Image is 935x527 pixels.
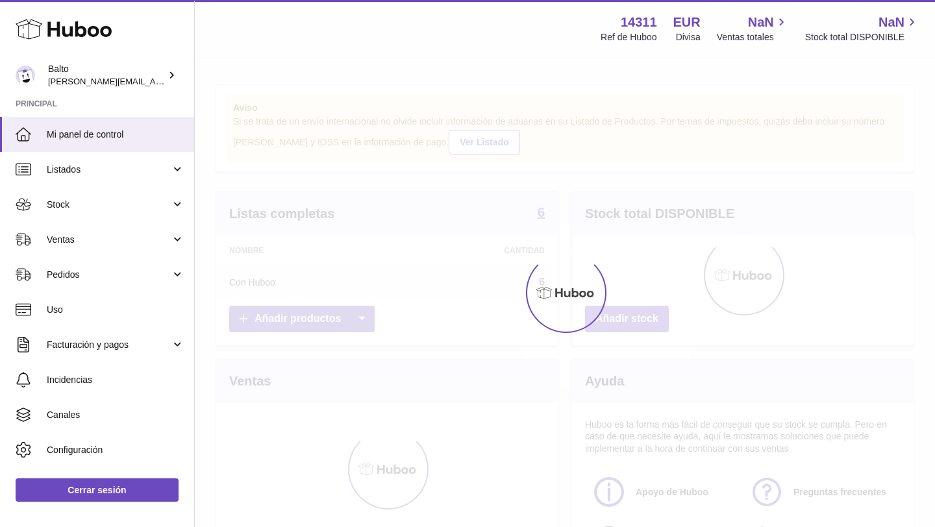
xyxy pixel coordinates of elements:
[676,31,701,43] div: Divisa
[47,199,171,211] span: Stock
[717,14,789,43] a: NaN Ventas totales
[621,14,657,31] strong: 14311
[47,339,171,351] span: Facturación y pagos
[717,31,789,43] span: Ventas totales
[16,66,35,85] img: dani@balto.fr
[47,374,184,386] span: Incidencias
[47,269,171,281] span: Pedidos
[805,31,919,43] span: Stock total DISPONIBLE
[47,234,171,246] span: Ventas
[48,76,260,86] span: [PERSON_NAME][EMAIL_ADDRESS][DOMAIN_NAME]
[47,164,171,176] span: Listados
[47,304,184,316] span: Uso
[805,14,919,43] a: NaN Stock total DISPONIBLE
[48,63,165,88] div: Balto
[16,478,179,502] a: Cerrar sesión
[748,14,774,31] span: NaN
[47,129,184,141] span: Mi panel de control
[47,409,184,421] span: Canales
[673,14,701,31] strong: EUR
[47,444,184,456] span: Configuración
[601,31,656,43] div: Ref de Huboo
[879,14,904,31] span: NaN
